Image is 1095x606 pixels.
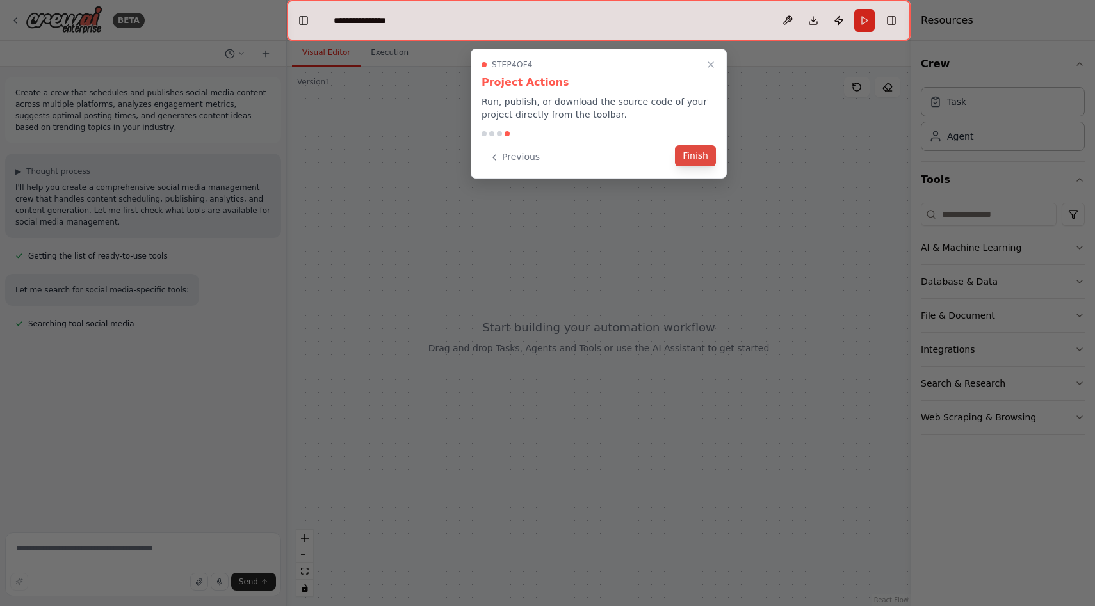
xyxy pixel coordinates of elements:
button: Previous [482,147,547,168]
span: Step 4 of 4 [492,60,533,70]
button: Close walkthrough [703,57,718,72]
p: Run, publish, or download the source code of your project directly from the toolbar. [482,95,716,121]
button: Hide left sidebar [295,12,312,29]
button: Finish [675,145,716,166]
h3: Project Actions [482,75,716,90]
